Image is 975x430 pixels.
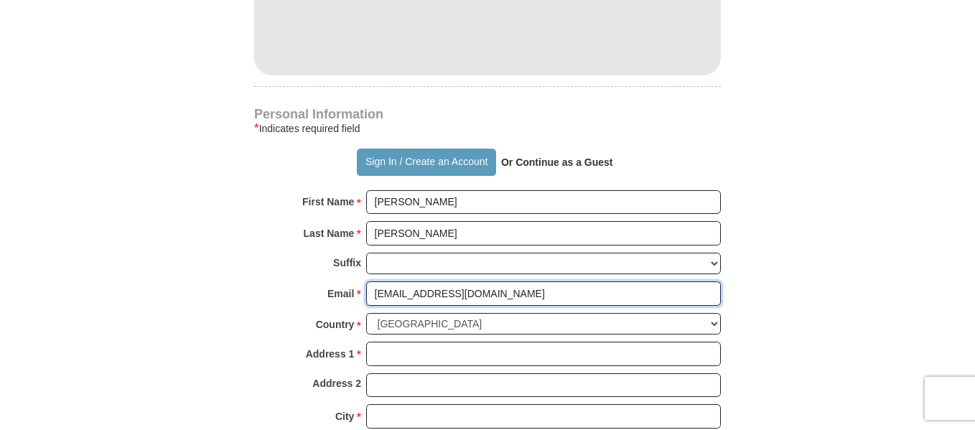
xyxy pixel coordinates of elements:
[327,284,354,304] strong: Email
[306,344,355,364] strong: Address 1
[335,406,354,426] strong: City
[302,192,354,212] strong: First Name
[357,149,495,176] button: Sign In / Create an Account
[304,223,355,243] strong: Last Name
[254,108,721,120] h4: Personal Information
[501,156,613,168] strong: Or Continue as a Guest
[312,373,361,393] strong: Address 2
[254,120,721,137] div: Indicates required field
[333,253,361,273] strong: Suffix
[316,314,355,335] strong: Country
